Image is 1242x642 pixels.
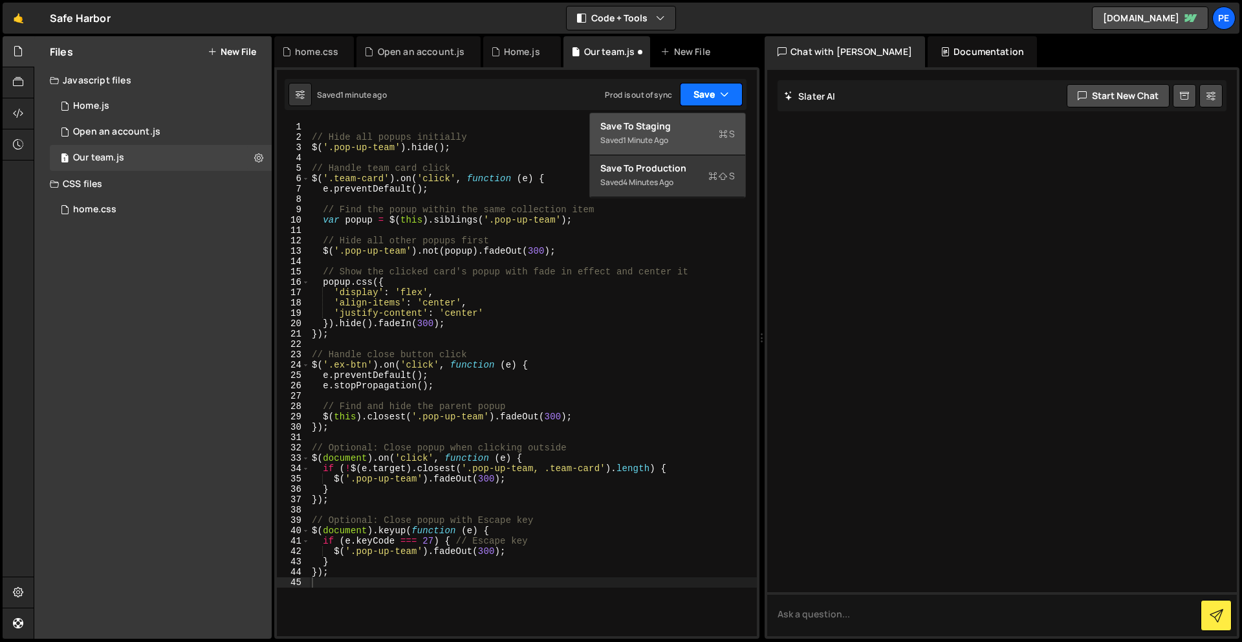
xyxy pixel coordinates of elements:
[1092,6,1208,30] a: [DOMAIN_NAME]
[277,422,310,432] div: 30
[50,119,272,145] div: 16385/45136.js
[680,83,743,106] button: Save
[765,36,925,67] div: Chat with [PERSON_NAME]
[784,90,836,102] h2: Slater AI
[277,287,310,298] div: 17
[584,45,635,58] div: Our team.js
[277,381,310,391] div: 26
[277,277,310,287] div: 16
[277,412,310,422] div: 29
[928,36,1037,67] div: Documentation
[277,443,310,453] div: 32
[50,145,272,171] div: Our team.js
[277,546,310,557] div: 42
[277,215,310,225] div: 10
[600,120,735,133] div: Save to Staging
[277,205,310,215] div: 9
[277,236,310,246] div: 12
[73,152,124,164] div: Our team.js
[277,256,310,267] div: 14
[277,122,310,132] div: 1
[277,225,310,236] div: 11
[208,47,256,57] button: New File
[277,536,310,546] div: 41
[277,567,310,577] div: 44
[623,177,673,188] div: 4 minutes ago
[277,163,310,173] div: 5
[277,308,310,318] div: 19
[277,432,310,443] div: 31
[1067,84,1170,107] button: Start new chat
[277,463,310,474] div: 34
[3,3,34,34] a: 🤙
[590,113,745,155] button: Save to StagingS Saved1 minute ago
[277,298,310,308] div: 18
[277,526,310,536] div: 40
[50,93,272,119] div: 16385/44326.js
[623,135,668,146] div: 1 minute ago
[277,318,310,329] div: 20
[590,155,745,197] button: Save to ProductionS Saved4 minutes ago
[73,204,116,216] div: home.css
[277,173,310,184] div: 6
[277,453,310,463] div: 33
[277,484,310,494] div: 36
[277,267,310,277] div: 15
[708,170,735,183] span: S
[277,401,310,412] div: 28
[50,45,73,59] h2: Files
[34,171,272,197] div: CSS files
[600,133,735,148] div: Saved
[317,89,387,100] div: Saved
[34,67,272,93] div: Javascript files
[73,100,109,112] div: Home.js
[277,132,310,142] div: 2
[277,339,310,349] div: 22
[567,6,675,30] button: Code + Tools
[340,89,387,100] div: 1 minute ago
[277,246,310,256] div: 13
[277,142,310,153] div: 3
[605,89,672,100] div: Prod is out of sync
[277,494,310,505] div: 37
[50,197,272,223] div: 16385/45146.css
[719,127,735,140] span: S
[277,153,310,163] div: 4
[504,45,540,58] div: Home.js
[277,370,310,381] div: 25
[660,45,715,58] div: New File
[378,45,465,58] div: Open an account.js
[600,175,735,190] div: Saved
[277,194,310,205] div: 8
[50,10,111,26] div: Safe Harbor
[600,162,735,175] div: Save to Production
[1212,6,1236,30] a: Pe
[277,515,310,526] div: 39
[277,329,310,339] div: 21
[61,154,69,164] span: 1
[73,126,160,138] div: Open an account.js
[277,577,310,588] div: 45
[277,349,310,360] div: 23
[295,45,338,58] div: home.css
[277,391,310,401] div: 27
[277,474,310,484] div: 35
[277,360,310,370] div: 24
[277,557,310,567] div: 43
[277,184,310,194] div: 7
[277,505,310,515] div: 38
